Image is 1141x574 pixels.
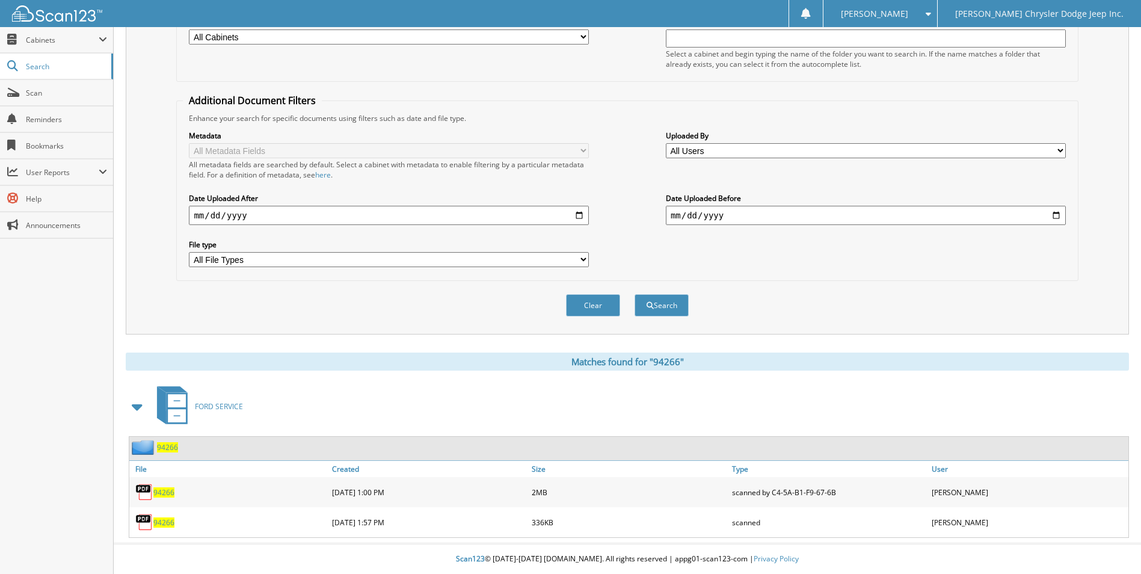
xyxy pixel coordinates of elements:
div: Select a cabinet and begin typing the name of the folder you want to search in. If the name match... [666,49,1066,69]
span: FORD SERVICE [195,401,243,412]
label: Metadata [189,131,589,141]
div: 2MB [529,480,728,504]
span: User Reports [26,167,99,177]
a: 94266 [153,517,174,528]
a: User [929,461,1128,477]
a: Privacy Policy [754,554,799,564]
span: Search [26,61,105,72]
button: Clear [566,294,620,316]
span: Bookmarks [26,141,107,151]
img: folder2.png [132,440,157,455]
span: Announcements [26,220,107,230]
a: 94266 [153,487,174,498]
span: Help [26,194,107,204]
label: Date Uploaded After [189,193,589,203]
a: FORD SERVICE [150,383,243,430]
input: start [189,206,589,225]
label: Uploaded By [666,131,1066,141]
label: File type [189,239,589,250]
div: All metadata fields are searched by default. Select a cabinet with metadata to enable filtering b... [189,159,589,180]
a: File [129,461,329,477]
span: Reminders [26,114,107,125]
a: here [315,170,331,180]
img: scan123-logo-white.svg [12,5,102,22]
div: Matches found for "94266" [126,353,1129,371]
span: Cabinets [26,35,99,45]
div: [DATE] 1:00 PM [329,480,529,504]
img: PDF.png [135,483,153,501]
div: [DATE] 1:57 PM [329,510,529,534]
span: [PERSON_NAME] Chrysler Dodge Jeep Inc. [955,10,1124,17]
a: Size [529,461,728,477]
div: © [DATE]-[DATE] [DOMAIN_NAME]. All rights reserved | appg01-scan123-com | [114,545,1141,574]
button: Search [635,294,689,316]
div: scanned by C4-5A-B1-F9-67-6B [729,480,929,504]
div: Enhance your search for specific documents using filters such as date and file type. [183,113,1071,123]
div: [PERSON_NAME] [929,480,1128,504]
span: Scan123 [456,554,485,564]
a: Created [329,461,529,477]
span: Scan [26,88,107,98]
span: [PERSON_NAME] [841,10,908,17]
div: scanned [729,510,929,534]
legend: Additional Document Filters [183,94,322,107]
div: 336KB [529,510,728,534]
iframe: Chat Widget [1081,516,1141,574]
a: Type [729,461,929,477]
div: [PERSON_NAME] [929,510,1128,534]
label: Date Uploaded Before [666,193,1066,203]
input: end [666,206,1066,225]
img: PDF.png [135,513,153,531]
a: 94266 [157,442,178,452]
